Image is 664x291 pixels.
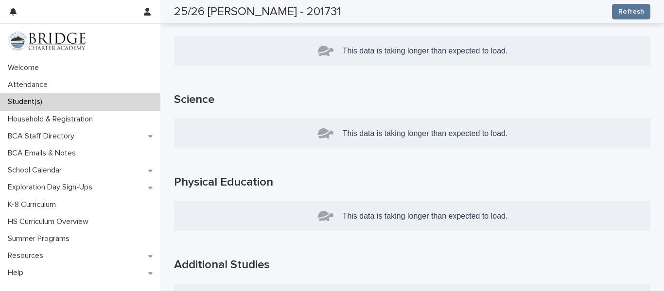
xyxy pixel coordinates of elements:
p: Help [4,268,31,277]
p: Resources [4,251,51,260]
p: BCA Emails & Notes [4,149,84,158]
p: This data is taking longer than expected to load. [343,125,508,142]
p: HS Curriculum Overview [4,217,96,226]
span: Refresh [618,7,644,17]
img: turtle [317,125,339,142]
p: School Calendar [4,166,70,175]
img: V1C1m3IdTEidaUdm9Hs0 [8,32,86,51]
img: turtle [317,207,339,224]
p: Household & Registration [4,115,101,124]
h1: Science [174,93,650,107]
p: Student(s) [4,97,50,106]
p: Welcome [4,63,47,72]
p: BCA Staff Directory [4,132,82,141]
img: turtle [317,42,339,59]
p: Exploration Day Sign-Ups [4,183,100,192]
p: Summer Programs [4,234,77,243]
button: Refresh [612,4,650,19]
p: K-8 Curriculum [4,200,64,209]
h1: Physical Education [174,175,650,189]
h1: Additional Studies [174,258,650,272]
p: Attendance [4,80,55,89]
h2: 25/26 [PERSON_NAME] - 201731 [174,5,341,19]
p: This data is taking longer than expected to load. [343,207,508,224]
p: This data is taking longer than expected to load. [343,42,508,59]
